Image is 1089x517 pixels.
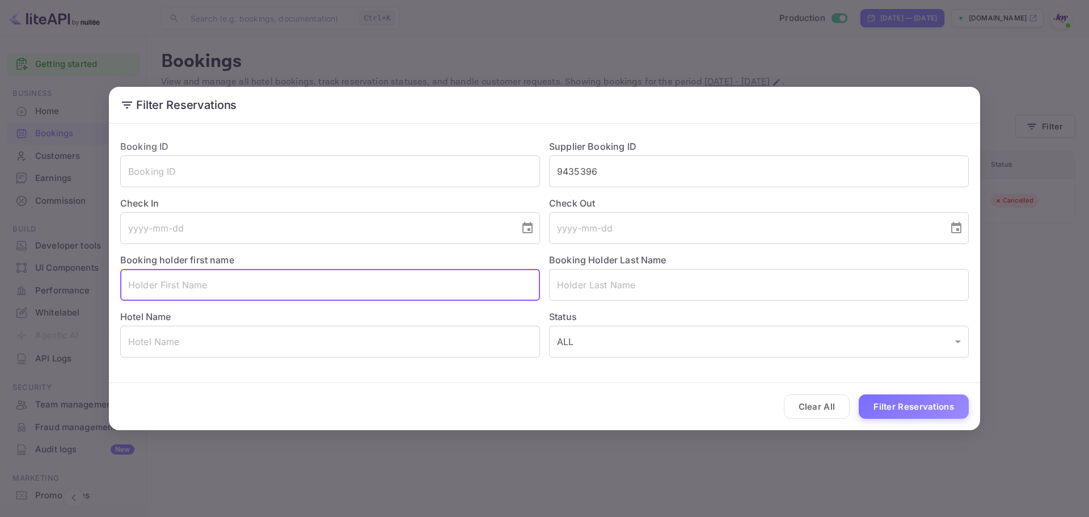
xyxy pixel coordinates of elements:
[859,394,969,419] button: Filter Reservations
[549,254,666,266] label: Booking Holder Last Name
[120,326,540,358] input: Hotel Name
[109,87,980,123] h2: Filter Reservations
[784,394,850,419] button: Clear All
[549,326,969,358] div: ALL
[945,217,968,239] button: Choose date
[120,141,169,152] label: Booking ID
[549,212,940,244] input: yyyy-mm-dd
[120,212,512,244] input: yyyy-mm-dd
[120,155,540,187] input: Booking ID
[549,269,969,301] input: Holder Last Name
[549,196,969,210] label: Check Out
[549,310,969,323] label: Status
[516,217,539,239] button: Choose date
[549,155,969,187] input: Supplier Booking ID
[549,141,636,152] label: Supplier Booking ID
[120,196,540,210] label: Check In
[120,269,540,301] input: Holder First Name
[120,311,171,322] label: Hotel Name
[120,254,234,266] label: Booking holder first name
